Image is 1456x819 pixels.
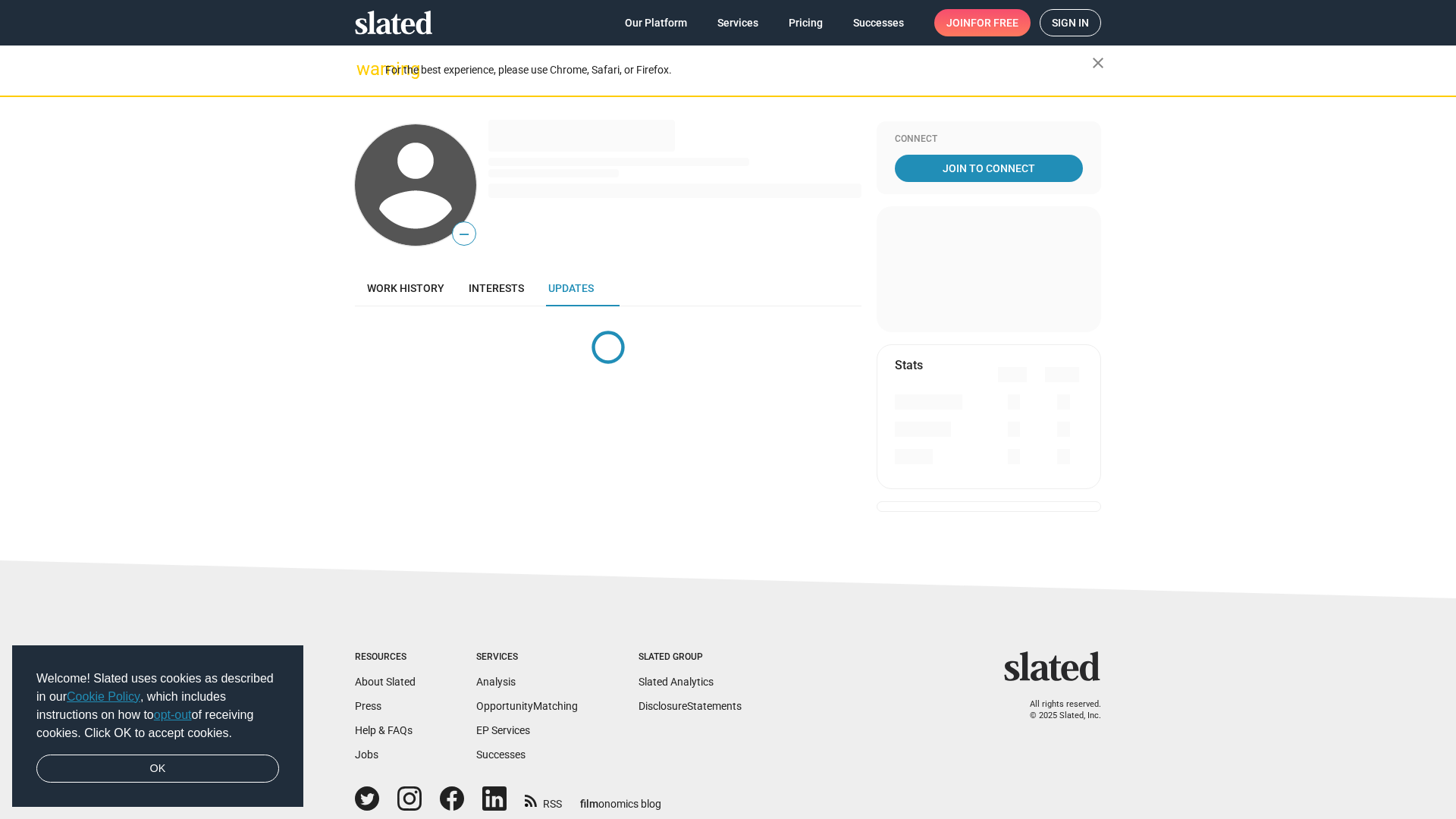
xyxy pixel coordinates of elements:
a: Jobs [355,748,378,761]
div: Resources [355,651,416,664]
a: Cookie Policy [67,690,140,703]
span: Welcome! Slated uses cookies as described in our , which includes instructions on how to of recei... [36,670,279,742]
a: Analysis [476,676,516,688]
a: opt-out [154,708,192,721]
span: — [453,224,475,244]
span: Join [946,9,1018,36]
mat-icon: close [1089,54,1107,72]
a: Successes [476,748,526,761]
a: Pricing [777,9,835,36]
a: Our Platform [613,9,699,36]
a: Sign in [1040,9,1101,36]
a: filmonomics blog [580,785,661,811]
a: EP Services [476,724,530,736]
span: Sign in [1052,10,1089,36]
a: OpportunityMatching [476,700,578,712]
a: Work history [355,270,457,306]
span: Services [717,9,758,36]
span: Work history [367,282,444,294]
mat-card-title: Stats [895,357,923,373]
a: Successes [841,9,916,36]
span: for free [971,9,1018,36]
mat-icon: warning [356,60,375,78]
span: Our Platform [625,9,687,36]
p: All rights reserved. © 2025 Slated, Inc. [1014,699,1101,721]
span: Interests [469,282,524,294]
a: Join To Connect [895,155,1083,182]
a: dismiss cookie message [36,755,279,783]
div: Services [476,651,578,664]
a: Help & FAQs [355,724,413,736]
div: For the best experience, please use Chrome, Safari, or Firefox. [385,60,1092,80]
span: Pricing [789,9,823,36]
a: Services [705,9,770,36]
a: Interests [457,270,536,306]
div: Slated Group [639,651,742,664]
a: Joinfor free [934,9,1031,36]
a: RSS [525,788,562,811]
span: film [580,798,598,810]
span: Successes [853,9,904,36]
span: Updates [548,282,594,294]
a: Slated Analytics [639,676,714,688]
a: Press [355,700,381,712]
span: Join To Connect [898,155,1080,182]
a: Updates [536,270,606,306]
a: DisclosureStatements [639,700,742,712]
div: cookieconsent [12,645,303,808]
div: Connect [895,133,1083,146]
a: About Slated [355,676,416,688]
